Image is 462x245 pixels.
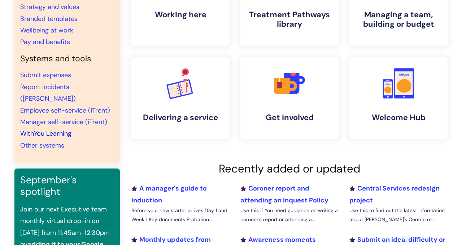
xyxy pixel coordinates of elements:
a: Coroner report and attending an inquest Policy [240,184,328,204]
a: Employee self-service (iTrent) [20,106,110,115]
a: Pay and benefits [20,38,70,46]
a: Get involved [240,57,339,139]
a: Submit expenses [20,71,71,79]
p: Use this to find out the latest information about [PERSON_NAME]'s Central re... [349,206,448,224]
a: Branded templates [20,14,78,23]
a: Strategy and values [20,3,79,11]
h4: Treatment Pathways library [246,10,333,29]
h4: Working here [137,10,224,19]
h4: Welcome Hub [355,113,442,122]
a: Central Services redesign project [349,184,440,204]
a: WithYou Learning [20,129,71,138]
h2: Recently added or updated [131,162,448,175]
a: Awareness moments [240,235,316,244]
h4: Managing a team, building or budget [355,10,442,29]
h4: Systems and tools [20,54,114,64]
h4: Delivering a service [137,113,224,122]
a: Manager self-service (iTrent) [20,118,107,126]
a: Other systems [20,141,64,150]
h4: Get involved [246,113,333,122]
a: A manager's guide to induction [131,184,207,204]
a: Report incidents ([PERSON_NAME]) [20,83,76,103]
p: Use this if You need guidance on writing a coroner’s report or attending a... [240,206,339,224]
h3: September's spotlight [20,174,114,198]
p: Before your new starter arrives Day 1 and Week 1 Key documents Probation... [131,206,230,224]
a: Welcome Hub [349,57,448,139]
a: Delivering a service [131,57,230,139]
a: Wellbeing at work [20,26,73,35]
